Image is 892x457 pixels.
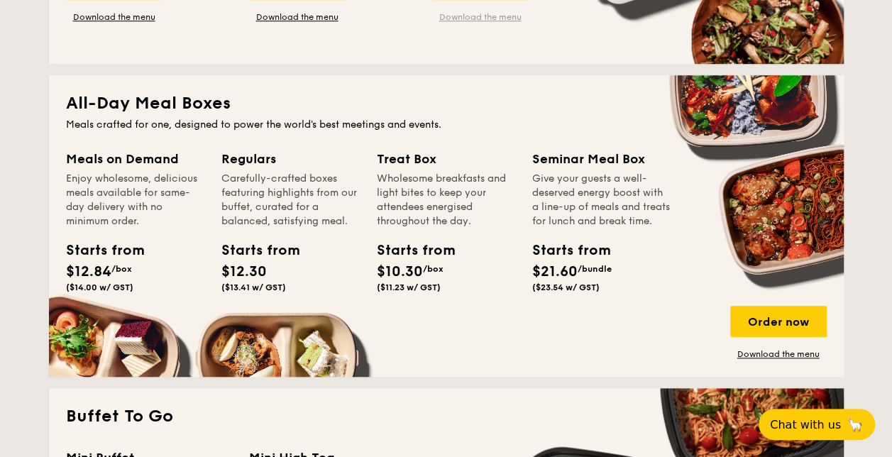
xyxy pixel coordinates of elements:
[730,348,827,360] a: Download the menu
[66,405,827,428] h2: Buffet To Go
[532,149,671,169] div: Seminar Meal Box
[423,264,444,274] span: /box
[66,11,163,23] a: Download the menu
[532,240,596,261] div: Starts from
[377,282,441,292] span: ($11.23 w/ GST)
[532,172,671,228] div: Give your guests a well-deserved energy boost with a line-up of meals and treats for lunch and br...
[221,282,286,292] span: ($13.41 w/ GST)
[66,263,111,280] span: $12.84
[377,149,515,169] div: Treat Box
[432,11,529,23] a: Download the menu
[377,263,423,280] span: $10.30
[377,172,515,228] div: Wholesome breakfasts and light bites to keep your attendees energised throughout the day.
[770,418,841,431] span: Chat with us
[66,118,827,132] div: Meals crafted for one, designed to power the world's best meetings and events.
[377,240,441,261] div: Starts from
[847,417,864,433] span: 🦙
[532,263,578,280] span: $21.60
[221,263,267,280] span: $12.30
[221,240,285,261] div: Starts from
[221,149,360,169] div: Regulars
[730,306,827,337] div: Order now
[66,149,204,169] div: Meals on Demand
[221,172,360,228] div: Carefully-crafted boxes featuring highlights from our buffet, curated for a balanced, satisfying ...
[249,11,346,23] a: Download the menu
[66,92,827,115] h2: All-Day Meal Boxes
[532,282,600,292] span: ($23.54 w/ GST)
[759,409,875,440] button: Chat with us🦙
[66,240,130,261] div: Starts from
[66,172,204,228] div: Enjoy wholesome, delicious meals available for same-day delivery with no minimum order.
[578,264,612,274] span: /bundle
[66,282,133,292] span: ($14.00 w/ GST)
[111,264,132,274] span: /box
